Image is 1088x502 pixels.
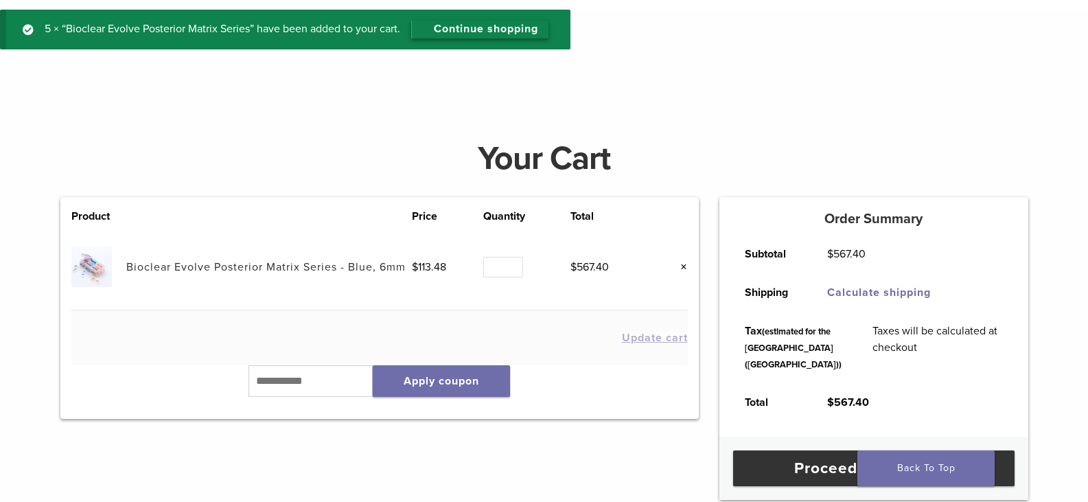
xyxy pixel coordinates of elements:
button: Apply coupon [373,365,510,397]
bdi: 567.40 [827,247,866,261]
span: $ [570,260,577,274]
th: Total [730,383,812,422]
bdi: 113.48 [412,260,446,274]
a: Calculate shipping [827,286,931,299]
h5: Order Summary [719,211,1028,227]
span: $ [827,396,834,409]
img: Bioclear Evolve Posterior Matrix Series - Blue, 6mm [71,247,112,287]
th: Product [71,208,126,225]
th: Tax [730,312,857,383]
a: Continue shopping [411,21,548,38]
button: Update cart [622,332,688,343]
bdi: 567.40 [827,396,869,409]
a: Bioclear Evolve Posterior Matrix Series - Blue, 6mm [126,260,406,274]
bdi: 567.40 [570,260,609,274]
td: Taxes will be calculated at checkout [857,312,1018,383]
th: Total [570,208,651,225]
a: Proceed to checkout [733,450,1015,486]
th: Quantity [483,208,570,225]
th: Shipping [730,273,812,312]
a: Back To Top [857,450,995,486]
th: Price [412,208,483,225]
span: $ [412,260,418,274]
a: Remove this item [670,258,688,276]
small: (estimated for the [GEOGRAPHIC_DATA] ([GEOGRAPHIC_DATA])) [745,326,842,370]
h1: Your Cart [50,142,1039,175]
span: $ [827,247,833,261]
th: Subtotal [730,235,812,273]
